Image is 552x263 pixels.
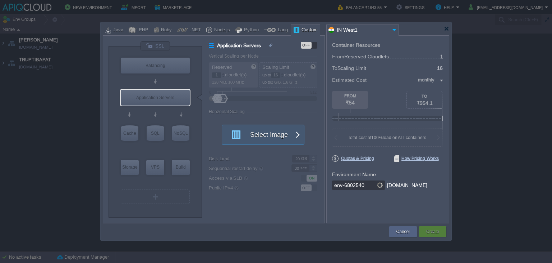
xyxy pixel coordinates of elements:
div: Container Resources [332,43,380,48]
div: Python [242,25,259,36]
div: NoSQL Databases [172,125,189,141]
div: Lang [276,25,288,36]
div: Load Balancer [121,58,190,73]
div: Storage Containers [121,160,139,175]
div: Application Servers [121,90,190,106]
button: Select Image [227,125,291,144]
label: Environment Name [332,171,376,177]
div: .[DOMAIN_NAME] [386,180,427,190]
div: Node.js [212,25,230,36]
div: SQL Databases [147,125,164,141]
div: Balancing [121,58,190,73]
div: NoSQL [172,125,189,141]
div: Cache [121,125,138,141]
div: SQL [147,125,164,141]
div: Ruby [159,25,172,36]
div: OFF [301,42,312,49]
span: How Pricing Works [394,155,439,162]
button: Create [426,228,439,235]
div: Create New Layer [121,190,190,204]
div: Build [172,160,190,174]
div: Storage [121,160,139,174]
div: Build Node [172,160,190,175]
span: Quotas & Pricing [332,155,374,162]
button: Cancel [396,228,410,235]
div: Elastic VPS [146,160,164,175]
div: .NET [188,25,201,36]
div: PHP [137,25,148,36]
div: VPS [146,160,164,174]
div: Java [111,25,123,36]
div: Custom [299,25,318,36]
